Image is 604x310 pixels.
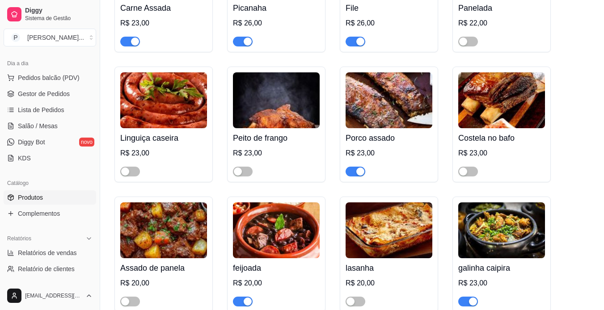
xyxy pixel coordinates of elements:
div: Dia a dia [4,56,96,71]
div: R$ 23,00 [458,148,545,159]
a: KDS [4,151,96,165]
span: Relatórios [7,235,31,242]
div: R$ 26,00 [346,18,432,29]
span: Complementos [18,209,60,218]
div: R$ 23,00 [458,278,545,289]
h4: galinha caipira [458,262,545,274]
span: P [11,33,20,42]
span: Produtos [18,193,43,202]
img: product-image [458,202,545,258]
span: Diggy Bot [18,138,45,147]
h4: Peito de frango [233,132,320,144]
h4: Panelada [458,2,545,14]
img: product-image [346,72,432,128]
img: product-image [120,72,207,128]
a: Produtos [4,190,96,205]
a: Relatório de clientes [4,262,96,276]
div: R$ 23,00 [233,148,320,159]
div: R$ 26,00 [233,18,320,29]
a: DiggySistema de Gestão [4,4,96,25]
div: R$ 23,00 [346,148,432,159]
h4: File [346,2,432,14]
div: R$ 23,00 [120,148,207,159]
h4: Assado de panela [120,262,207,274]
div: [PERSON_NAME] ... [27,33,84,42]
img: product-image [233,72,320,128]
div: Catálogo [4,176,96,190]
button: Select a team [4,29,96,46]
a: Salão / Mesas [4,119,96,133]
span: Lista de Pedidos [18,105,64,114]
span: Sistema de Gestão [25,15,93,22]
div: R$ 23,00 [120,18,207,29]
a: Relatório de mesas [4,278,96,292]
h4: Carne Assada [120,2,207,14]
img: product-image [120,202,207,258]
img: product-image [458,72,545,128]
img: product-image [346,202,432,258]
span: Relatórios de vendas [18,248,77,257]
a: Complementos [4,206,96,221]
span: Pedidos balcão (PDV) [18,73,80,82]
span: [EMAIL_ADDRESS][DOMAIN_NAME] [25,292,82,299]
div: R$ 20,00 [233,278,320,289]
h4: Picanaha [233,2,320,14]
h4: feijoada [233,262,320,274]
h4: Costela no bafo [458,132,545,144]
div: R$ 22,00 [458,18,545,29]
span: Diggy [25,7,93,15]
span: Relatório de clientes [18,264,75,273]
span: Relatório de mesas [18,281,72,289]
h4: Porco assado [346,132,432,144]
a: Relatórios de vendas [4,246,96,260]
h4: Linguiça caseira [120,132,207,144]
a: Gestor de Pedidos [4,87,96,101]
a: Lista de Pedidos [4,103,96,117]
button: Pedidos balcão (PDV) [4,71,96,85]
img: product-image [233,202,320,258]
a: Diggy Botnovo [4,135,96,149]
button: [EMAIL_ADDRESS][DOMAIN_NAME] [4,285,96,306]
span: KDS [18,154,31,163]
span: Salão / Mesas [18,121,58,130]
div: R$ 20,00 [120,278,207,289]
h4: lasanha [346,262,432,274]
span: Gestor de Pedidos [18,89,70,98]
div: R$ 20,00 [346,278,432,289]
